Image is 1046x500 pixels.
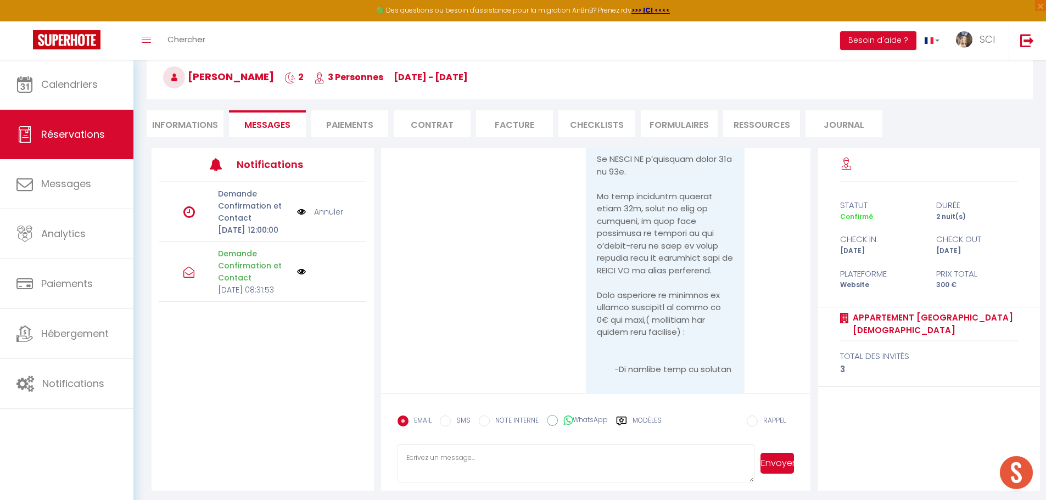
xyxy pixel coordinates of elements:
button: Besoin d'aide ? [840,31,916,50]
img: Super Booking [33,30,100,49]
div: Website [833,280,929,290]
label: WhatsApp [558,415,608,427]
a: ... SCI [948,21,1009,60]
span: Messages [244,119,290,131]
span: 3 Personnes [314,71,383,83]
div: [DATE] [929,246,1025,256]
li: FORMULAIRES [641,110,718,137]
a: Appartement [GEOGRAPHIC_DATA][DEMOGRAPHIC_DATA] [849,311,1018,337]
span: Analytics [41,227,86,240]
span: SCI [980,32,995,46]
li: Journal [806,110,882,137]
li: Paiements [311,110,388,137]
img: NO IMAGE [297,267,306,276]
div: total des invités [840,350,1018,363]
div: check in [833,233,929,246]
span: [DATE] - [DATE] [394,71,468,83]
span: 2 [284,71,304,83]
div: 3 [840,363,1018,376]
a: Annuler [314,206,343,218]
label: RAPPEL [758,415,786,428]
div: [DATE] [833,246,929,256]
label: EMAIL [409,415,432,428]
a: Chercher [159,21,214,60]
div: 300 € [929,280,1025,290]
div: statut [833,199,929,212]
div: durée [929,199,1025,212]
span: Hébergement [41,327,109,340]
li: Ressources [723,110,800,137]
p: Demande Confirmation et Contact [218,188,290,224]
p: [DATE] 12:00:00 [218,224,290,236]
li: Facture [476,110,553,137]
button: Envoyer [760,453,794,474]
span: Chercher [167,33,205,45]
a: >>> ICI <<<< [631,5,670,15]
span: Messages [41,177,91,190]
label: NOTE INTERNE [490,415,539,428]
div: Prix total [929,267,1025,280]
img: NO IMAGE [297,206,306,218]
li: Contrat [394,110,471,137]
span: Calendriers [41,77,98,91]
span: Paiements [41,277,93,290]
div: 2 nuit(s) [929,212,1025,222]
span: Confirmé [840,212,873,221]
span: [PERSON_NAME] [163,70,274,83]
div: Ouvrir le chat [1000,456,1033,489]
h3: Notifications [237,152,323,177]
div: check out [929,233,1025,246]
li: CHECKLISTS [558,110,635,137]
li: Informations [147,110,223,137]
p: [DATE] 08:31:53 [218,284,290,296]
p: Demande Confirmation et Contact [218,248,290,284]
label: SMS [451,415,471,428]
label: Modèles [633,415,662,435]
span: Notifications [42,377,104,390]
div: Plateforme [833,267,929,280]
span: Réservations [41,127,105,141]
img: logout [1020,33,1034,47]
img: ... [956,31,972,48]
